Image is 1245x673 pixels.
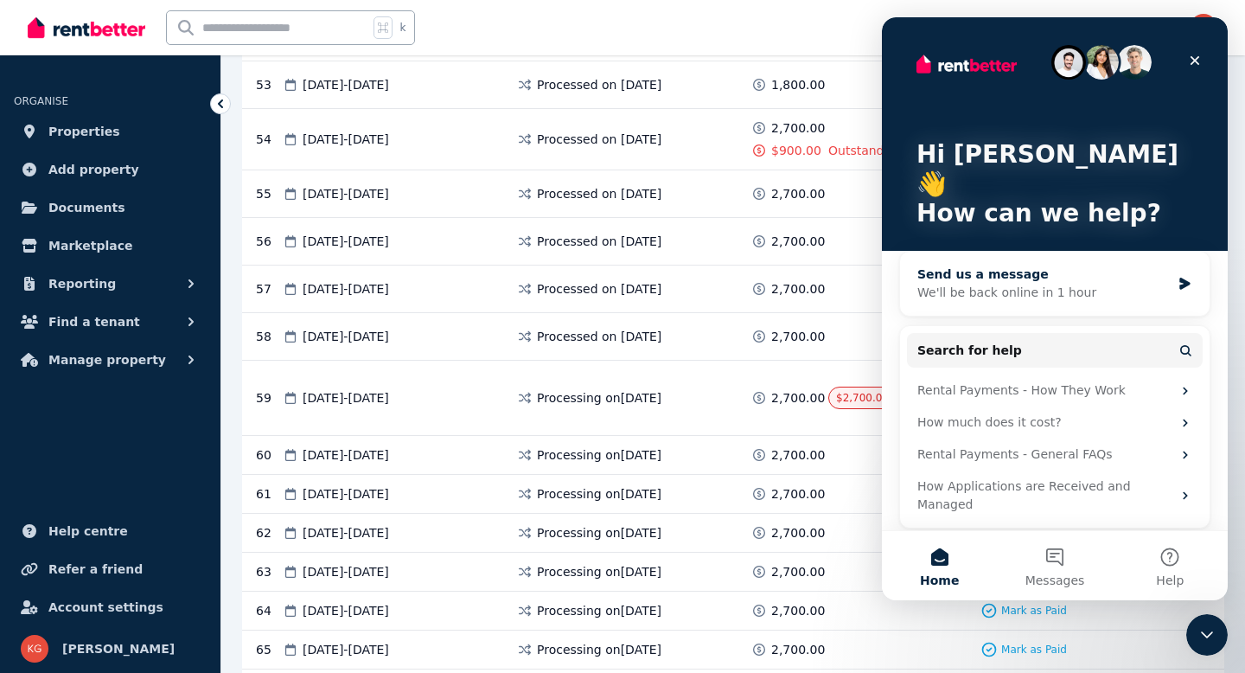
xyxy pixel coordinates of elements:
[256,324,282,349] div: 58
[537,328,661,345] span: Processed on [DATE]
[537,563,661,580] span: Processing on [DATE]
[303,602,389,619] span: [DATE] - [DATE]
[14,343,207,377] button: Manage property
[882,17,1228,600] iframe: Intercom live chat
[303,233,389,250] span: [DATE] - [DATE]
[48,559,143,580] span: Refer a friend
[771,280,825,298] span: 2,700.00
[256,602,282,619] div: 64
[303,485,389,503] span: [DATE] - [DATE]
[14,228,207,263] a: Marketplace
[303,131,389,148] span: [DATE] - [DATE]
[771,485,825,503] span: 2,700.00
[537,446,661,464] span: Processing on [DATE]
[771,563,825,580] span: 2,700.00
[537,602,661,619] span: Processing on [DATE]
[256,276,282,302] div: 57
[303,389,389,407] span: [DATE] - [DATE]
[14,190,207,225] a: Documents
[14,304,207,339] button: Find a tenant
[771,446,825,464] span: 2,700.00
[256,119,282,159] div: 54
[537,524,661,542] span: Processing on [DATE]
[48,235,132,256] span: Marketplace
[771,76,825,93] span: 1,800.00
[256,371,282,425] div: 59
[256,485,282,503] div: 61
[48,597,163,618] span: Account settings
[771,389,825,407] span: 2,700.00
[48,159,139,180] span: Add property
[771,328,825,345] span: 2,700.00
[48,311,140,332] span: Find a tenant
[14,152,207,187] a: Add property
[28,15,145,41] img: RentBetter
[1190,14,1217,42] img: Kassia Grier
[537,185,661,202] span: Processed on [DATE]
[48,121,120,142] span: Properties
[537,131,661,148] span: Processed on [DATE]
[256,524,282,542] div: 62
[399,21,405,35] span: k
[303,185,389,202] span: [DATE] - [DATE]
[48,197,125,218] span: Documents
[256,446,282,464] div: 60
[48,273,116,294] span: Reporting
[537,485,661,503] span: Processing on [DATE]
[14,95,68,107] span: ORGANISE
[48,349,166,370] span: Manage property
[771,233,825,250] span: 2,700.00
[303,563,389,580] span: [DATE] - [DATE]
[1001,604,1067,618] span: Mark as Paid
[537,389,661,407] span: Processing on [DATE]
[828,142,903,159] span: Outstanding
[771,185,825,202] span: 2,700.00
[62,638,175,659] span: [PERSON_NAME]
[256,181,282,207] div: 55
[14,552,207,586] a: Refer a friend
[771,119,825,137] span: 2,700.00
[48,521,128,542] span: Help centre
[771,142,821,159] span: $900.00
[1001,643,1067,657] span: Mark as Paid
[256,563,282,580] div: 63
[303,328,389,345] span: [DATE] - [DATE]
[836,392,936,404] span: $2,700.00 Overdue
[256,72,282,98] div: 53
[537,233,661,250] span: Processed on [DATE]
[537,76,661,93] span: Processed on [DATE]
[303,641,389,658] span: [DATE] - [DATE]
[771,524,825,542] span: 2,700.00
[303,524,389,542] span: [DATE] - [DATE]
[256,641,282,658] div: 65
[1186,614,1228,656] iframe: Intercom live chat
[256,228,282,254] div: 56
[303,446,389,464] span: [DATE] - [DATE]
[771,641,825,658] span: 2,700.00
[14,266,207,301] button: Reporting
[537,641,661,658] span: Processing on [DATE]
[303,76,389,93] span: [DATE] - [DATE]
